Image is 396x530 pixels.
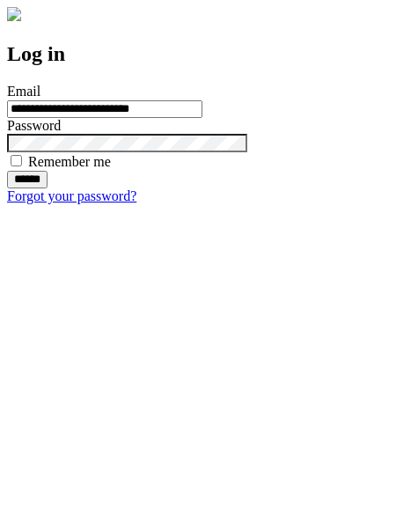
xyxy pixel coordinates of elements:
[7,42,389,66] h2: Log in
[7,188,136,203] a: Forgot your password?
[7,118,61,133] label: Password
[7,84,40,99] label: Email
[7,7,21,21] img: logo-4e3dc11c47720685a147b03b5a06dd966a58ff35d612b21f08c02c0306f2b779.png
[28,154,111,169] label: Remember me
